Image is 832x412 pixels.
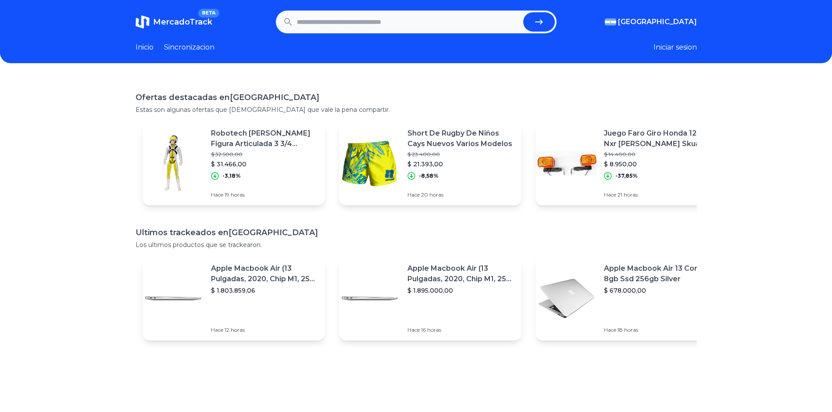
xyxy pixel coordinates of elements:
[536,268,597,329] img: Featured image
[136,226,697,239] h1: Ultimos trackeados en [GEOGRAPHIC_DATA]
[198,9,219,18] span: BETA
[605,17,697,27] button: [GEOGRAPHIC_DATA]
[211,286,318,295] p: $ 1.803.859,06
[604,160,711,168] p: $ 8.950,00
[143,133,204,194] img: Featured image
[407,191,514,198] p: Hace 20 horas
[339,121,521,205] a: Featured imageShort De Rugby De Niños Cays Nuevos Varios Modelos$ 23.400,00$ 21.393,00-8,58%Hace ...
[536,121,718,205] a: Featured imageJuego Faro Giro Honda 125 Nxr [PERSON_NAME] Skua 150 Tornado Trasero$ 14.400,00$ 8....
[136,105,697,114] p: Estas son algunas ofertas que [DEMOGRAPHIC_DATA] que vale la pena compartir.
[339,256,521,340] a: Featured imageApple Macbook Air (13 Pulgadas, 2020, Chip M1, 256 Gb De Ssd, 8 Gb De Ram) - Plata$...
[604,326,711,333] p: Hace 18 horas
[143,268,204,329] img: Featured image
[222,172,241,179] p: -3,18%
[407,128,514,149] p: Short De Rugby De Niños Cays Nuevos Varios Modelos
[618,17,697,27] span: [GEOGRAPHIC_DATA]
[136,42,154,53] a: Inicio
[604,128,711,149] p: Juego Faro Giro Honda 125 Nxr [PERSON_NAME] Skua 150 Tornado Trasero
[211,191,318,198] p: Hace 19 horas
[211,128,318,149] p: Robotech [PERSON_NAME] Figura Articulada 3 3/4 Toynami
[615,172,638,179] p: -37,85%
[604,286,711,295] p: $ 678.000,00
[605,18,616,25] img: Argentina
[407,286,514,295] p: $ 1.895.000,00
[164,42,214,53] a: Sincronizacion
[136,240,697,249] p: Los ultimos productos que se trackearon.
[211,326,318,333] p: Hace 12 horas
[407,151,514,158] p: $ 23.400,00
[143,256,325,340] a: Featured imageApple Macbook Air (13 Pulgadas, 2020, Chip M1, 256 Gb De Ssd, 8 Gb De Ram) - Plata$...
[143,121,325,205] a: Featured imageRobotech [PERSON_NAME] Figura Articulada 3 3/4 Toynami$ 32.500,00$ 31.466,00-3,18%H...
[153,17,212,27] span: MercadoTrack
[339,133,400,194] img: Featured image
[136,15,150,29] img: MercadoTrack
[653,42,697,53] button: Iniciar sesion
[536,256,718,340] a: Featured imageApple Macbook Air 13 Core I5 8gb Ssd 256gb Silver$ 678.000,00Hace 18 horas
[211,160,318,168] p: $ 31.466,00
[407,263,514,284] p: Apple Macbook Air (13 Pulgadas, 2020, Chip M1, 256 Gb De Ssd, 8 Gb De Ram) - Plata
[211,263,318,284] p: Apple Macbook Air (13 Pulgadas, 2020, Chip M1, 256 Gb De Ssd, 8 Gb De Ram) - Plata
[419,172,439,179] p: -8,58%
[339,268,400,329] img: Featured image
[407,160,514,168] p: $ 21.393,00
[536,133,597,194] img: Featured image
[211,151,318,158] p: $ 32.500,00
[407,326,514,333] p: Hace 16 horas
[604,263,711,284] p: Apple Macbook Air 13 Core I5 8gb Ssd 256gb Silver
[604,151,711,158] p: $ 14.400,00
[136,15,212,29] a: MercadoTrackBETA
[604,191,711,198] p: Hace 21 horas
[136,91,697,104] h1: Ofertas destacadas en [GEOGRAPHIC_DATA]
